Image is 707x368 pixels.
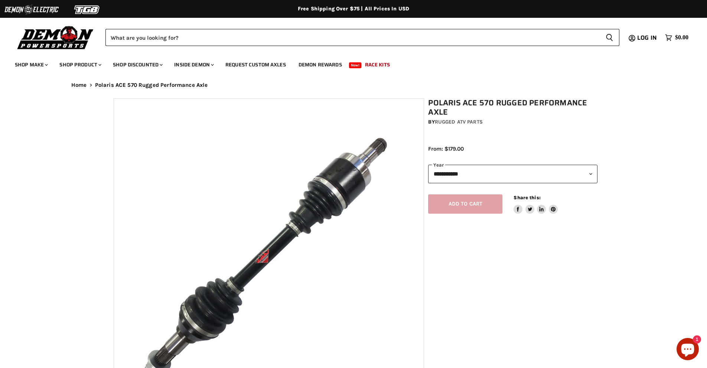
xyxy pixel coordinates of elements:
[54,57,106,72] a: Shop Product
[56,82,651,88] nav: Breadcrumbs
[428,165,597,183] select: year
[105,29,619,46] form: Product
[220,57,291,72] a: Request Custom Axles
[4,3,59,17] img: Demon Electric Logo 2
[637,33,657,42] span: Log in
[428,145,464,152] span: From: $179.00
[435,119,483,125] a: Rugged ATV Parts
[428,98,597,117] h1: Polaris ACE 570 Rugged Performance Axle
[514,194,558,214] aside: Share this:
[674,338,701,362] inbox-online-store-chat: Shopify online store chat
[634,34,661,41] a: Log in
[661,32,692,43] a: $0.00
[169,57,218,72] a: Inside Demon
[514,195,540,200] span: Share this:
[9,54,687,72] ul: Main menu
[59,3,115,17] img: TGB Logo 2
[105,29,600,46] input: Search
[71,82,87,88] a: Home
[9,57,52,72] a: Shop Make
[107,57,167,72] a: Shop Discounted
[349,62,362,68] span: New!
[56,6,651,12] div: Free Shipping Over $75 | All Prices In USD
[15,24,96,50] img: Demon Powersports
[428,118,597,126] div: by
[95,82,208,88] span: Polaris ACE 570 Rugged Performance Axle
[600,29,619,46] button: Search
[359,57,395,72] a: Race Kits
[293,57,348,72] a: Demon Rewards
[675,34,688,41] span: $0.00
